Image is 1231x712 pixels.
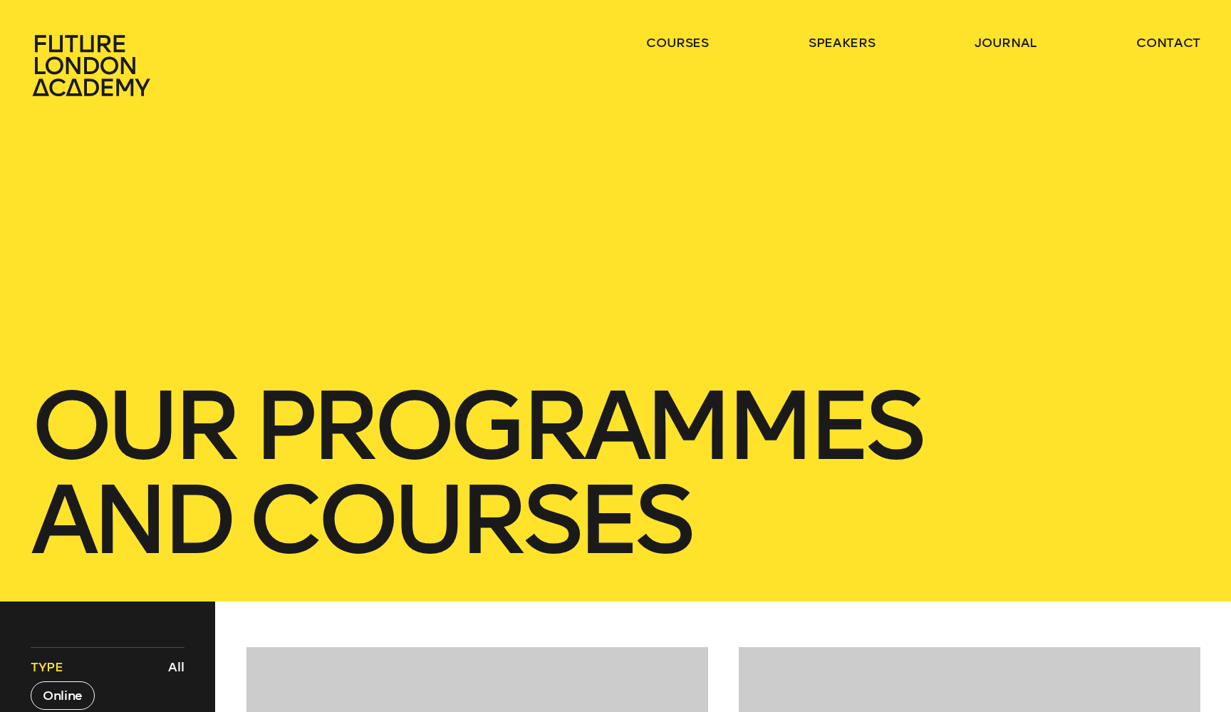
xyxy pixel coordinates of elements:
[1136,34,1200,51] a: contact
[646,34,709,51] a: courses
[975,34,1037,51] a: journal
[31,379,1200,567] h1: our Programmes and courses
[31,659,63,676] span: Type
[809,34,875,51] a: speakers
[31,681,95,710] button: Online
[165,655,188,679] button: All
